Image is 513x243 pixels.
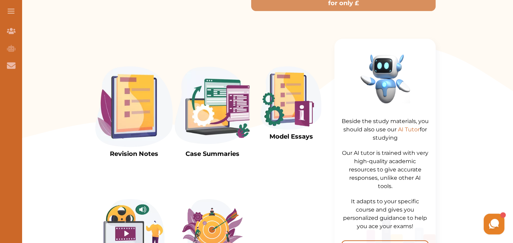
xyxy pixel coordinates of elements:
[341,117,429,142] p: Beside the study materials, you should also use our for studying
[347,212,506,236] iframe: HelpCrunch
[174,149,251,159] p: Case Summaries
[341,197,429,231] p: It adapts to your specific course and gives you personalized guidance to help you ace your exams!
[360,54,410,103] img: aibot2.cd1b654a.png
[260,132,321,141] p: Model Essays
[341,149,429,190] p: Our AI tutor is trained with very high-quality academic resources to give accurate responses, unl...
[95,149,173,159] p: Revision Notes
[398,126,420,133] span: AI Tutor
